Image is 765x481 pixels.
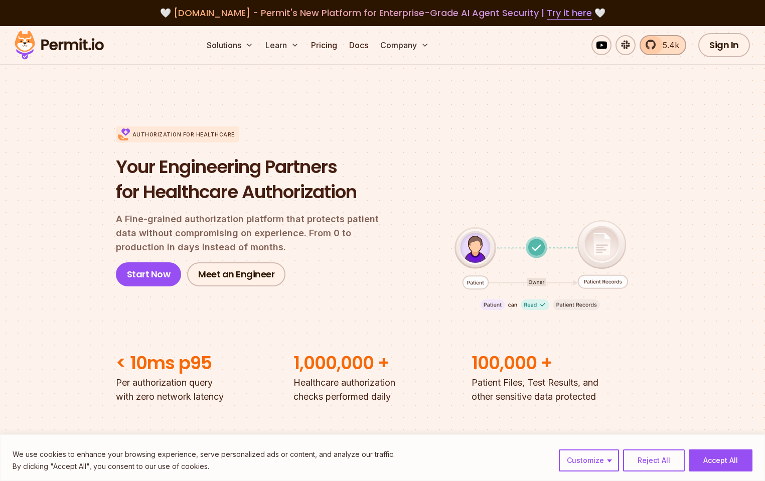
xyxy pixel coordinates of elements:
[345,35,372,55] a: Docs
[547,7,592,20] a: Try it here
[116,351,294,376] h2: < 10ms p95
[689,449,752,471] button: Accept All
[640,35,686,55] a: 5.4k
[116,212,396,254] p: A Fine-grained authorization platform that protects patient data without compromising on experien...
[261,35,303,55] button: Learn
[187,262,285,286] a: Meet an Engineer
[472,376,650,404] p: Patient Files, Test Results, and other sensitive data protected
[132,131,235,138] p: Authorization for Healthcare
[623,449,685,471] button: Reject All
[293,351,472,376] h2: 1,000,000 +
[13,460,395,472] p: By clicking "Accept All", you consent to our use of cookies.
[657,39,679,51] span: 5.4k
[174,7,592,19] span: [DOMAIN_NAME] - Permit's New Platform for Enterprise-Grade AI Agent Security |
[24,6,741,20] div: 🤍 🤍
[116,154,396,204] h1: Your Engineering Partners for Healthcare Authorization
[376,35,433,55] button: Company
[293,376,472,404] p: Healthcare authorization checks performed daily
[307,35,341,55] a: Pricing
[559,449,619,471] button: Customize
[116,376,294,404] p: Per authorization query with zero network latency
[203,35,257,55] button: Solutions
[10,28,108,62] img: Permit logo
[13,448,395,460] p: We use cookies to enhance your browsing experience, serve personalized ads or content, and analyz...
[472,351,650,376] h2: 100,000 +
[698,33,750,57] a: Sign In
[116,262,182,286] a: Start Now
